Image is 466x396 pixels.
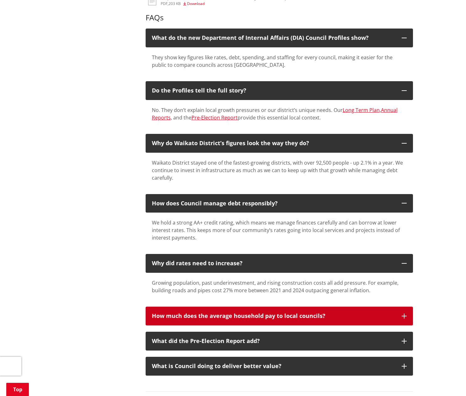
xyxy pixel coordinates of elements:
[152,87,395,94] div: Do the Profiles tell the full story?
[169,1,181,6] span: 203 KB
[152,313,395,319] div: How much does the average household pay to local councils?
[152,200,395,207] div: How does Council manage debt responsibly?
[152,140,395,146] div: Why do Waikato District’s figures look the way they do?
[343,107,380,114] a: Long Term Plan
[152,107,398,121] a: Annual Reports
[187,1,205,6] span: Download
[161,2,319,6] div: ,
[146,307,413,325] button: How much does the average household pay to local councils?
[146,134,413,153] button: Why do Waikato District’s figures look the way they do?
[146,29,413,47] button: What do the new Department of Internal Affairs (DIA) Council Profiles show?
[152,363,395,369] div: What is Council doing to deliver better value?
[191,114,238,121] a: Pre-Election Report
[146,81,413,100] button: Do the Profiles tell the full story?
[437,370,460,392] iframe: Messenger Launcher
[152,54,407,69] div: They show key figures like rates, debt, spending, and staffing for every council, making it easie...
[152,106,407,121] div: No. They don’t explain local growth pressures or our district’s unique needs. Our , , and the pro...
[6,383,29,396] a: Top
[146,13,413,22] h3: FAQs
[152,35,395,41] div: What do the new Department of Internal Affairs (DIA) Council Profiles show?
[146,194,413,213] button: How does Council manage debt responsibly?
[146,332,413,351] button: What did the Pre-Election Report add?
[152,159,407,182] div: Waikato District stayed one of the fastest-growing districts, with over 92,500 people - up 2.1% i...
[146,357,413,376] button: What is Council doing to deliver better value?
[146,254,413,273] button: Why did rates need to increase?
[152,279,407,294] div: Growing population, past underinvestment, and rising construction costs all add pressure. For exa...
[152,338,395,344] div: What did the Pre-Election Report add?
[161,1,168,6] span: pdf
[152,260,395,267] div: Why did rates need to increase?
[152,219,407,241] div: We hold a strong AA+ credit rating, which means we manage finances carefully and can borrow at lo...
